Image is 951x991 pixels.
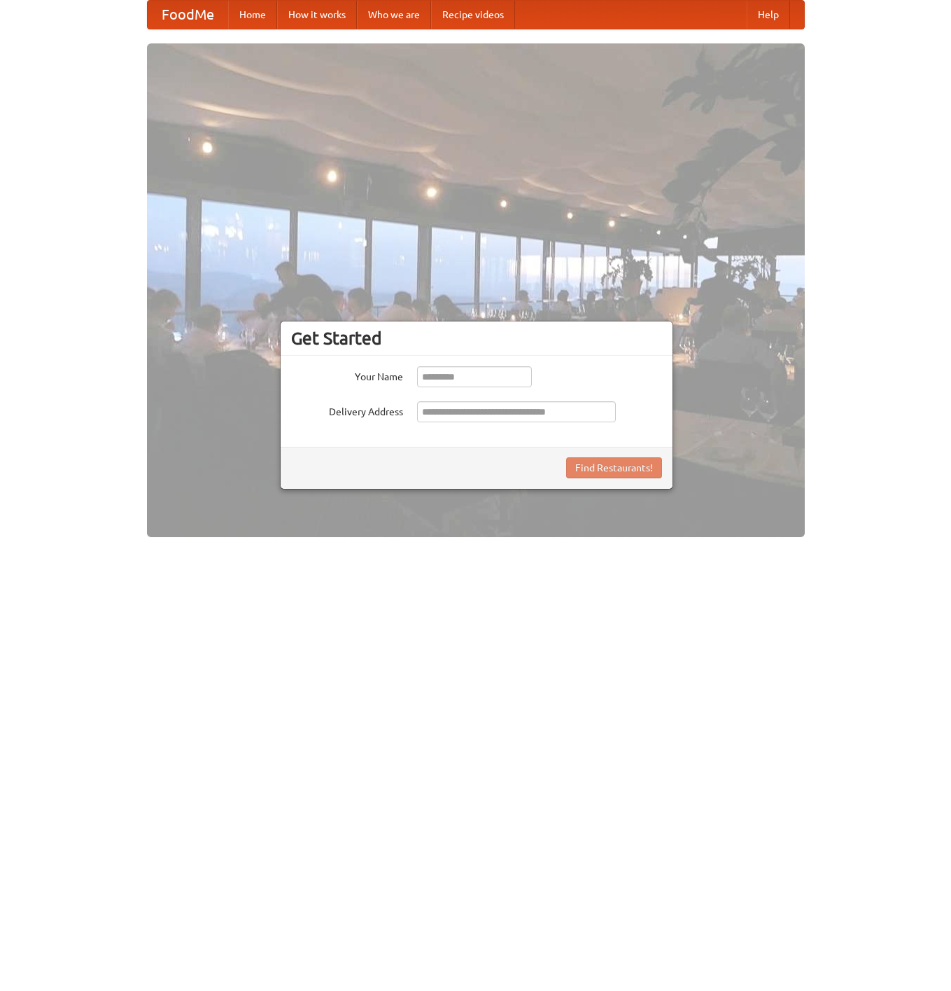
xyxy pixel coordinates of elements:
[291,328,662,349] h3: Get Started
[747,1,790,29] a: Help
[566,457,662,478] button: Find Restaurants!
[148,1,228,29] a: FoodMe
[431,1,515,29] a: Recipe videos
[357,1,431,29] a: Who we are
[228,1,277,29] a: Home
[291,366,403,384] label: Your Name
[277,1,357,29] a: How it works
[291,401,403,419] label: Delivery Address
